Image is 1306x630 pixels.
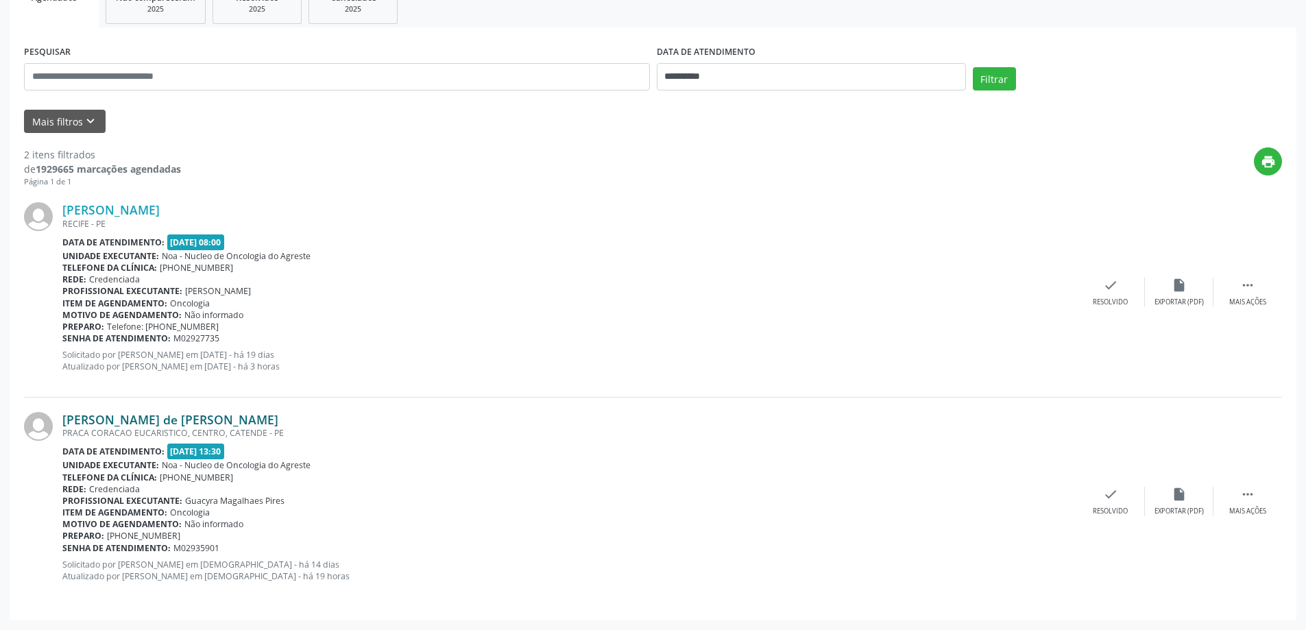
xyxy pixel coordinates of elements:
span: Noa - Nucleo de Oncologia do Agreste [162,459,311,471]
span: Guacyra Magalhaes Pires [185,495,285,507]
span: [DATE] 13:30 [167,444,225,459]
div: 2025 [319,4,387,14]
button: Mais filtroskeyboard_arrow_down [24,110,106,134]
div: Página 1 de 1 [24,176,181,188]
div: Mais ações [1229,507,1266,516]
i: check [1103,278,1118,293]
div: Resolvido [1093,298,1128,307]
span: [DATE] 08:00 [167,234,225,250]
div: Exportar (PDF) [1154,507,1204,516]
b: Data de atendimento: [62,446,165,457]
span: Não informado [184,309,243,321]
i: insert_drive_file [1172,487,1187,502]
span: Noa - Nucleo de Oncologia do Agreste [162,250,311,262]
div: 2 itens filtrados [24,147,181,162]
i: insert_drive_file [1172,278,1187,293]
label: DATA DE ATENDIMENTO [657,42,755,63]
div: de [24,162,181,176]
b: Rede: [62,483,86,495]
span: M02927735 [173,332,219,344]
b: Unidade executante: [62,459,159,471]
b: Motivo de agendamento: [62,309,182,321]
div: RECIFE - PE [62,218,1076,230]
span: Oncologia [170,507,210,518]
div: Mais ações [1229,298,1266,307]
span: Telefone: [PHONE_NUMBER] [107,321,219,332]
b: Rede: [62,274,86,285]
b: Profissional executante: [62,285,182,297]
strong: 1929665 marcações agendadas [36,162,181,175]
b: Preparo: [62,321,104,332]
b: Senha de atendimento: [62,542,171,554]
b: Unidade executante: [62,250,159,262]
img: img [24,412,53,441]
label: PESQUISAR [24,42,71,63]
b: Senha de atendimento: [62,332,171,344]
i: print [1261,154,1276,169]
b: Item de agendamento: [62,507,167,518]
span: [PERSON_NAME] [185,285,251,297]
button: Filtrar [973,67,1016,90]
span: [PHONE_NUMBER] [107,530,180,542]
b: Data de atendimento: [62,237,165,248]
span: Credenciada [89,274,140,285]
b: Telefone da clínica: [62,472,157,483]
div: 2025 [223,4,291,14]
i:  [1240,278,1255,293]
i: check [1103,487,1118,502]
b: Preparo: [62,530,104,542]
b: Telefone da clínica: [62,262,157,274]
button: print [1254,147,1282,175]
span: M02935901 [173,542,219,554]
i: keyboard_arrow_down [83,114,98,129]
span: [PHONE_NUMBER] [160,472,233,483]
div: PRACA CORACAO EUCARISTICO, CENTRO, CATENDE - PE [62,427,1076,439]
i:  [1240,487,1255,502]
div: 2025 [116,4,195,14]
span: [PHONE_NUMBER] [160,262,233,274]
span: Oncologia [170,298,210,309]
a: [PERSON_NAME] de [PERSON_NAME] [62,412,278,427]
div: Exportar (PDF) [1154,298,1204,307]
span: Não informado [184,518,243,530]
p: Solicitado por [PERSON_NAME] em [DATE] - há 19 dias Atualizado por [PERSON_NAME] em [DATE] - há 3... [62,349,1076,372]
img: img [24,202,53,231]
p: Solicitado por [PERSON_NAME] em [DEMOGRAPHIC_DATA] - há 14 dias Atualizado por [PERSON_NAME] em [... [62,559,1076,582]
a: [PERSON_NAME] [62,202,160,217]
b: Item de agendamento: [62,298,167,309]
b: Motivo de agendamento: [62,518,182,530]
span: Credenciada [89,483,140,495]
div: Resolvido [1093,507,1128,516]
b: Profissional executante: [62,495,182,507]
